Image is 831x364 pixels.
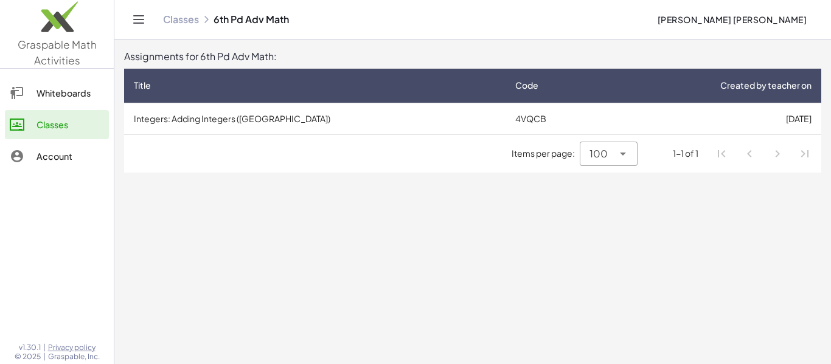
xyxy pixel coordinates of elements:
[5,110,109,139] a: Classes
[15,352,41,362] span: © 2025
[515,79,538,92] span: Code
[163,13,199,26] a: Classes
[647,9,816,30] button: [PERSON_NAME] [PERSON_NAME]
[18,38,97,67] span: Graspable Math Activities
[124,49,821,64] div: Assignments for 6th Pd Adv Math:
[5,142,109,171] a: Account
[37,86,104,100] div: Whiteboards
[657,14,807,25] span: [PERSON_NAME] [PERSON_NAME]
[37,149,104,163] div: Account
[603,103,821,134] td: [DATE]
[43,352,46,362] span: |
[720,79,812,92] span: Created by teacher on
[673,147,698,160] div: 1-1 of 1
[37,117,104,132] div: Classes
[129,10,148,29] button: Toggle navigation
[134,79,151,92] span: Title
[512,147,580,160] span: Items per page:
[48,352,100,362] span: Graspable, Inc.
[708,140,819,168] nav: Pagination Navigation
[124,103,506,134] td: Integers: Adding Integers ([GEOGRAPHIC_DATA])
[5,78,109,108] a: Whiteboards
[43,343,46,352] span: |
[19,343,41,352] span: v1.30.1
[589,146,608,161] span: 100
[48,343,100,352] a: Privacy policy
[506,103,603,134] td: 4VQCB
